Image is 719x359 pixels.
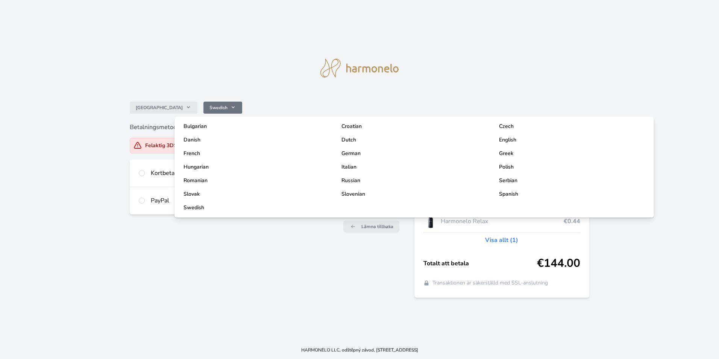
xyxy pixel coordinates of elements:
span: Romanian [184,177,208,184]
span: Swedish [209,105,228,111]
a: Polish [493,160,651,174]
a: Visa allt (1) [485,236,518,245]
a: Russian [335,174,493,187]
span: Lämna tillbaka [361,224,393,230]
span: Italian [341,163,356,170]
a: Spanish [493,187,651,201]
span: Danish [184,136,200,143]
div: PayPal [151,196,370,205]
button: [GEOGRAPHIC_DATA] [130,102,197,114]
a: Romanian [177,174,335,187]
a: Dutch [335,133,493,147]
div: Kortbetalning [151,169,269,178]
span: Totalt att betala [423,259,537,268]
a: Greek [493,147,651,160]
img: CLEAN_RELAX_se_stinem_x-lo.jpg [423,212,438,231]
span: English [499,136,516,143]
a: Slovenian [335,187,493,201]
a: Bulgarian [177,120,335,133]
span: Slovak [184,190,200,198]
span: French [184,150,200,157]
a: Slovak [177,187,335,201]
span: Bulgarian [184,123,207,130]
a: English [493,133,651,147]
span: Slovenian [341,190,365,198]
span: Spanish [499,190,518,198]
a: Serbian [493,174,651,187]
span: €0.44 [564,217,580,226]
a: Croatian [335,120,493,133]
span: [GEOGRAPHIC_DATA] [136,105,183,111]
span: Transaktionen är säkerställd med SSL-anslutning [432,279,548,287]
span: Serbian [499,177,517,184]
span: Russian [341,177,360,184]
button: Swedish [203,102,242,114]
span: Dutch [341,136,356,143]
a: Danish [177,133,335,147]
a: French [177,147,335,160]
a: Lämna tillbaka [343,221,399,233]
div: Felaktig 3DS-verifiering. [145,142,205,149]
span: Greek [499,150,513,157]
a: Italian [335,160,493,174]
img: logo.svg [320,59,399,78]
a: German [335,147,493,160]
span: Swedish [184,204,204,211]
a: Swedish [177,201,335,214]
h6: Betalningsmetod [130,123,399,132]
span: Czech [499,123,514,130]
span: Croatian [341,123,362,130]
span: Polish [499,163,514,170]
a: Hungarian [177,160,335,174]
span: German [341,150,361,157]
a: Czech [493,120,651,133]
span: €144.00 [537,257,580,270]
span: Hungarian [184,163,209,170]
span: Harmonelo Relax [441,217,564,226]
